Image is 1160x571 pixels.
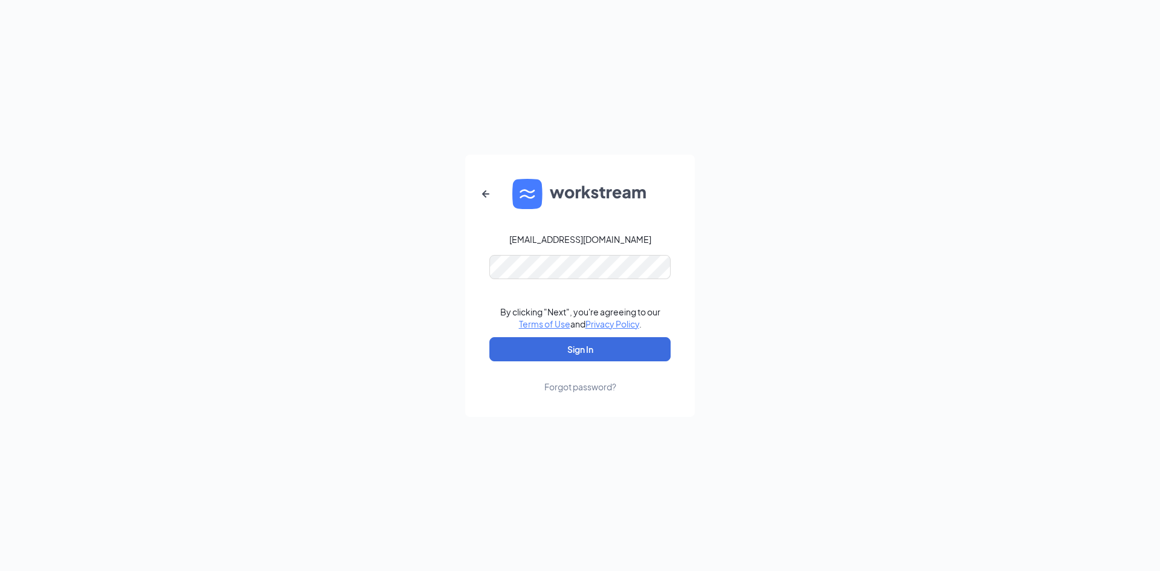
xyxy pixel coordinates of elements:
[471,179,500,208] button: ArrowLeftNew
[489,337,671,361] button: Sign In
[585,318,639,329] a: Privacy Policy
[512,179,648,209] img: WS logo and Workstream text
[544,381,616,393] div: Forgot password?
[519,318,570,329] a: Terms of Use
[509,233,651,245] div: [EMAIL_ADDRESS][DOMAIN_NAME]
[478,187,493,201] svg: ArrowLeftNew
[500,306,660,330] div: By clicking "Next", you're agreeing to our and .
[544,361,616,393] a: Forgot password?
